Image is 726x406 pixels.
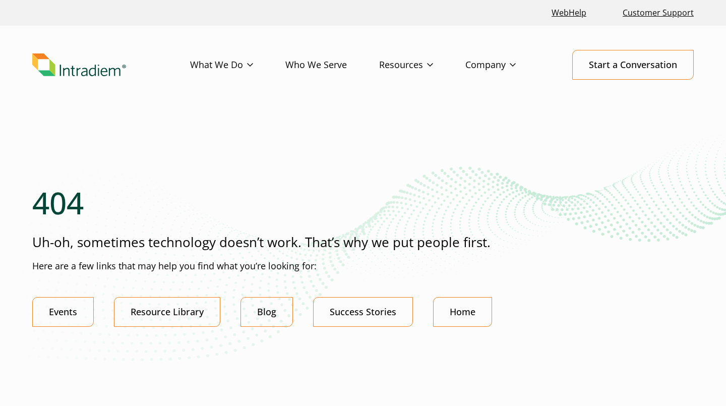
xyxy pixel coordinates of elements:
[32,53,190,77] a: Link to homepage of Intradiem
[572,50,694,80] a: Start a Conversation
[32,260,694,273] p: Here are a few links that may help you find what you’re looking for:
[313,297,413,327] a: Success Stories
[32,297,94,327] a: Events
[379,50,465,80] a: Resources
[619,2,698,24] a: Customer Support
[548,2,590,24] a: Link opens in a new window
[114,297,220,327] a: Resource Library
[285,50,379,80] a: Who We Serve
[433,297,492,327] a: Home
[190,50,285,80] a: What We Do
[32,185,694,221] h1: 404
[465,50,548,80] a: Company
[32,53,126,77] img: Intradiem
[32,233,694,252] p: Uh-oh, sometimes technology doesn’t work. That’s why we put people first.
[240,297,293,327] a: Blog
